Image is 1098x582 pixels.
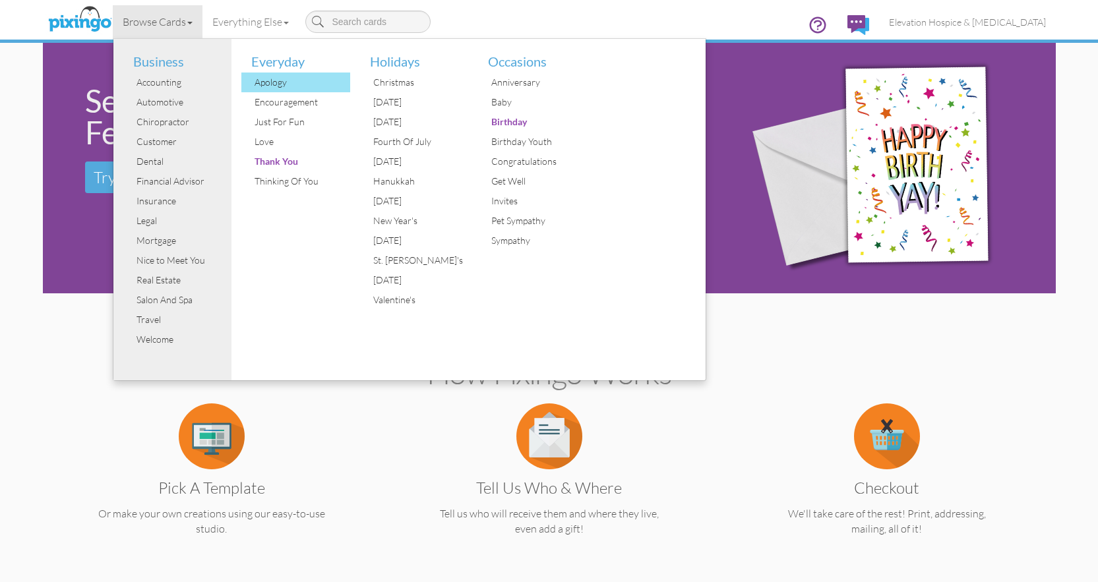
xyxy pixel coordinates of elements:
a: Birthday Youth [478,132,587,152]
a: St. [PERSON_NAME]'s [360,250,469,270]
a: Pet Sympathy [478,211,587,231]
a: Birthday [478,112,587,132]
div: Dental [133,152,232,171]
h3: Checkout [754,479,1020,496]
a: Thinking Of You [241,171,350,191]
div: [DATE] [370,112,469,132]
div: Get Well [488,171,587,191]
a: Dental [123,152,232,171]
a: Christmas [360,73,469,92]
div: Sympathy [488,231,587,250]
div: Valentine's [370,290,469,310]
img: 942c5090-71ba-4bfc-9a92-ca782dcda692.png [729,24,1047,312]
a: Salon And Spa [123,290,232,310]
div: Birthday [488,112,587,132]
div: Apology [251,73,350,92]
div: Fourth Of July [370,132,469,152]
p: We'll take care of the rest! Print, addressing, mailing, all of it! [744,506,1030,537]
a: Browse Cards [113,5,202,38]
div: Encouragement [251,92,350,112]
div: Hanukkah [370,171,469,191]
a: Nice to Meet You [123,250,232,270]
a: Tell us Who & Where Tell us who will receive them and where they live, even add a gift! [406,428,692,537]
a: Try us out, your first card is free! [85,161,322,193]
p: Tell us who will receive them and where they live, even add a gift! [406,506,692,537]
div: Pet Sympathy [488,211,587,231]
div: Insurance [133,191,232,211]
a: [DATE] [360,112,469,132]
a: Apology [241,73,350,92]
img: item.alt [179,403,245,469]
li: Holidays [360,39,469,73]
div: Welcome [133,330,232,349]
a: Get Well [478,171,587,191]
a: Checkout We'll take care of the rest! Print, addressing, mailing, all of it! [744,428,1030,537]
p: Or make your own creations using our easy-to-use studio. [69,506,355,537]
a: [DATE] [360,191,469,211]
a: Customer [123,132,232,152]
div: [DATE] [370,270,469,290]
li: Occasions [478,39,587,73]
div: Financial Advisor [133,171,232,191]
a: New Year's [360,211,469,231]
a: Travel [123,310,232,330]
div: Just For Fun [251,112,350,132]
a: Invites [478,191,587,211]
div: Christmas [370,73,469,92]
div: Thank You [251,152,350,171]
img: comments.svg [847,15,869,35]
a: Love [241,132,350,152]
div: Accounting [133,73,232,92]
div: Automotive [133,92,232,112]
li: Business [123,39,232,73]
a: Fourth Of July [360,132,469,152]
a: Encouragement [241,92,350,112]
a: Thank You [241,152,350,171]
div: Invites [488,191,587,211]
div: Travel [133,310,232,330]
div: Send Printed Greeting Cards & Gifts with a Few Clicks [85,85,708,148]
div: Salon And Spa [133,290,232,310]
img: item.alt [516,403,582,469]
h2: How Pixingo works [66,355,1033,390]
a: Pick a Template Or make your own creations using our easy-to-use studio. [69,428,355,537]
input: Search cards [305,11,431,33]
a: [DATE] [360,270,469,290]
a: Hanukkah [360,171,469,191]
a: Anniversary [478,73,587,92]
div: [DATE] [370,191,469,211]
div: St. [PERSON_NAME]'s [370,250,469,270]
div: Congratulations [488,152,587,171]
a: Elevation Hospice & [MEDICAL_DATA] [879,5,1056,39]
div: Baby [488,92,587,112]
a: Legal [123,211,232,231]
div: New Year's [370,211,469,231]
a: Chiropractor [123,112,232,132]
a: Financial Advisor [123,171,232,191]
div: Mortgage [133,231,232,250]
a: Everything Else [202,5,299,38]
div: Love [251,132,350,152]
h3: Tell us Who & Where [416,479,683,496]
a: [DATE] [360,92,469,112]
a: Automotive [123,92,232,112]
div: [DATE] [370,92,469,112]
div: Legal [133,211,232,231]
span: Elevation Hospice & [MEDICAL_DATA] [889,16,1046,28]
a: Welcome [123,330,232,349]
a: Sympathy [478,231,587,250]
a: Insurance [123,191,232,211]
div: Thinking Of You [251,171,350,191]
div: Real Estate [133,270,232,290]
img: item.alt [854,403,920,469]
a: Valentine's [360,290,469,310]
div: Chiropractor [133,112,232,132]
a: Baby [478,92,587,112]
a: [DATE] [360,152,469,171]
div: Anniversary [488,73,587,92]
a: Just For Fun [241,112,350,132]
a: [DATE] [360,231,469,250]
div: Nice to Meet You [133,250,232,270]
div: Customer [133,132,232,152]
span: Try us out, your first card is free! [94,167,314,187]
